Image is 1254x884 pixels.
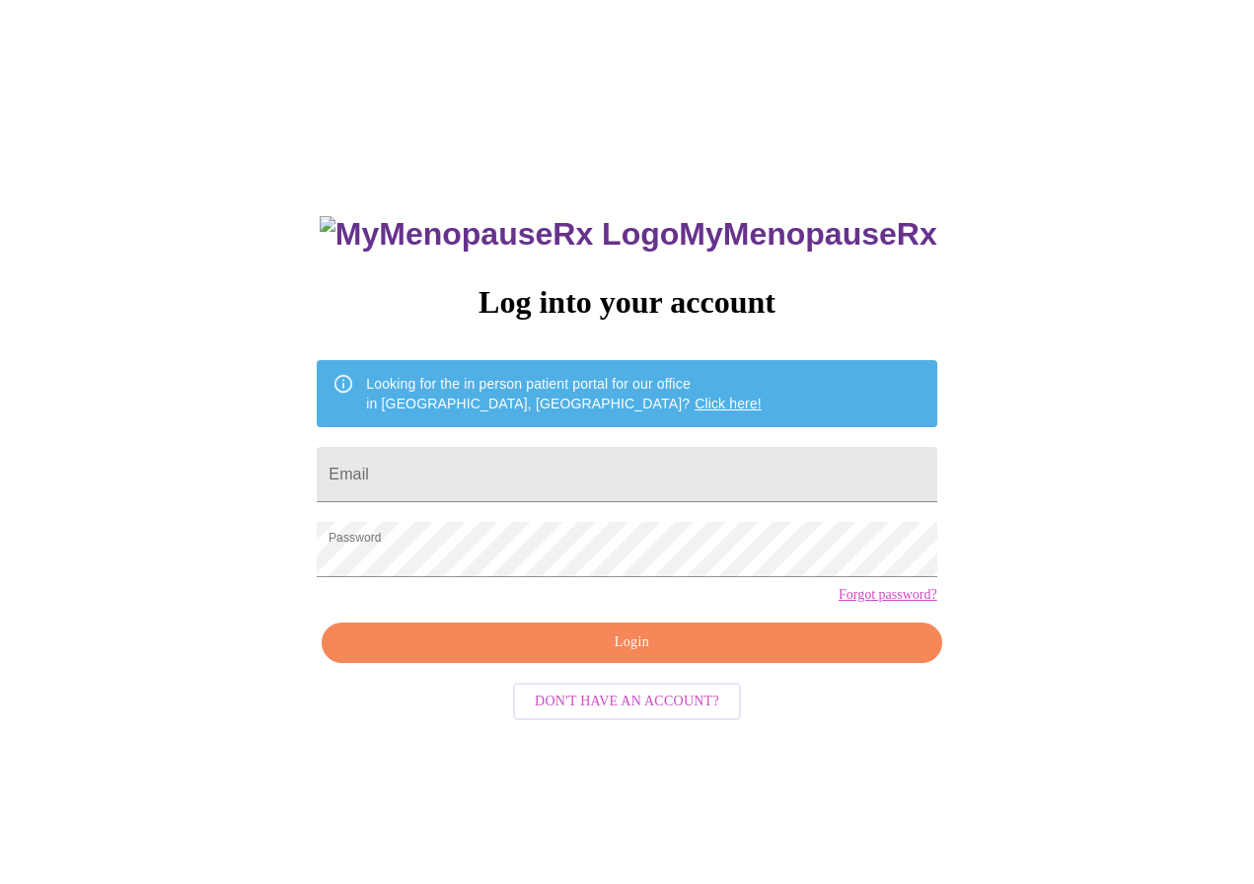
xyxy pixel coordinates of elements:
button: Don't have an account? [513,683,741,721]
h3: Log into your account [317,284,936,321]
span: Login [344,630,919,655]
a: Click here! [695,396,762,411]
span: Don't have an account? [535,690,719,714]
div: Looking for the in person patient portal for our office in [GEOGRAPHIC_DATA], [GEOGRAPHIC_DATA]? [366,366,762,421]
img: MyMenopauseRx Logo [320,216,679,253]
a: Don't have an account? [508,692,746,708]
button: Login [322,623,941,663]
a: Forgot password? [839,587,937,603]
h3: MyMenopauseRx [320,216,937,253]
